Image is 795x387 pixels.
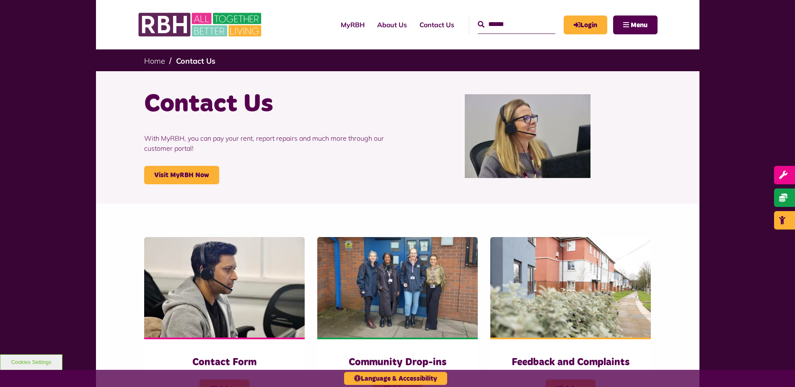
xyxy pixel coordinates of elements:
[334,13,371,36] a: MyRBH
[161,356,288,369] h3: Contact Form
[144,121,391,166] p: With MyRBH, you can pay your rent, report repairs and much more through our customer portal!
[138,8,264,41] img: RBH
[144,237,305,338] img: Contact Centre February 2024 (4)
[413,13,461,36] a: Contact Us
[317,237,478,338] img: Heywood Drop In 2024
[371,13,413,36] a: About Us
[490,237,651,338] img: SAZMEDIA RBH 22FEB24 97
[631,22,647,28] span: Menu
[144,166,219,184] a: Visit MyRBH Now
[564,15,607,34] a: MyRBH
[465,94,590,178] img: Contact Centre February 2024 (1)
[344,372,447,385] button: Language & Accessibility
[478,15,555,34] input: Search
[144,88,391,121] h1: Contact Us
[144,56,165,66] a: Home
[613,15,658,34] button: Navigation
[757,349,795,387] iframe: Netcall Web Assistant for live chat
[176,56,215,66] a: Contact Us
[334,356,461,369] h3: Community Drop-ins
[507,356,634,369] h3: Feedback and Complaints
